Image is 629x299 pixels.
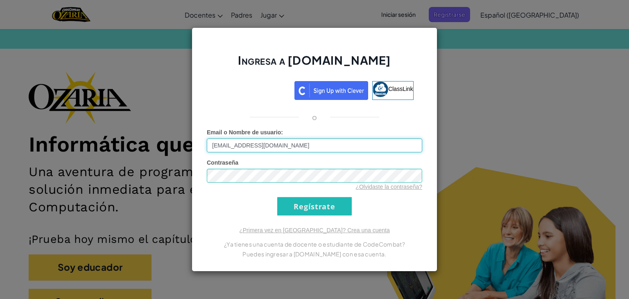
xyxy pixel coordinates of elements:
[355,183,422,190] a: ¿Olvidaste la contraseña?
[312,112,317,122] p: o
[373,82,388,97] img: classlink-logo-small.png
[211,80,294,98] iframe: Sign in with Google Button
[207,128,283,136] label: :
[207,159,238,166] span: Contraseña
[239,227,390,233] a: ¿Primera vez en [GEOGRAPHIC_DATA]? Crea una cuenta
[207,239,422,249] p: ¿Ya tienes una cuenta de docente o estudiante de CodeCombat?
[207,249,422,259] p: Puedes ingresar a [DOMAIN_NAME] con esa cuenta.
[294,81,368,100] img: clever_sso_button@2x.png
[207,52,422,76] h2: Ingresa a [DOMAIN_NAME]
[207,129,281,136] span: Email o Nombre de usuario
[388,86,413,92] span: ClassLink
[277,197,352,215] input: Regístrate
